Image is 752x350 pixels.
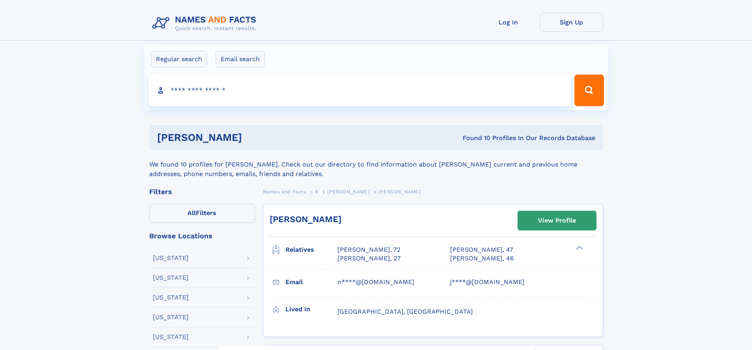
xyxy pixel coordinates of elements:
[153,314,189,320] div: [US_STATE]
[153,334,189,340] div: [US_STATE]
[315,187,319,197] a: B
[540,13,603,32] a: Sign Up
[450,245,513,254] a: [PERSON_NAME], 47
[263,187,306,197] a: Names and Facts
[477,13,540,32] a: Log In
[151,51,207,67] label: Regular search
[149,232,255,240] div: Browse Locations
[153,294,189,301] div: [US_STATE]
[315,189,319,195] span: B
[157,133,353,142] h1: [PERSON_NAME]
[188,209,196,217] span: All
[153,255,189,261] div: [US_STATE]
[379,189,421,195] span: [PERSON_NAME]
[149,150,603,179] div: We found 10 profiles for [PERSON_NAME]. Check out our directory to find information about [PERSON...
[327,189,369,195] span: [PERSON_NAME]
[285,303,338,316] h3: Lived in
[538,211,576,230] div: View Profile
[216,51,265,67] label: Email search
[285,275,338,289] h3: Email
[270,214,341,224] a: [PERSON_NAME]
[149,204,255,223] label: Filters
[574,245,583,251] div: ❯
[338,245,400,254] a: [PERSON_NAME], 72
[327,187,369,197] a: [PERSON_NAME]
[450,254,514,263] a: [PERSON_NAME], 46
[338,308,473,315] span: [GEOGRAPHIC_DATA], [GEOGRAPHIC_DATA]
[574,75,604,106] button: Search Button
[518,211,596,230] a: View Profile
[149,188,255,195] div: Filters
[148,75,571,106] input: search input
[149,13,263,34] img: Logo Names and Facts
[153,275,189,281] div: [US_STATE]
[285,243,338,256] h3: Relatives
[338,254,401,263] a: [PERSON_NAME], 27
[352,134,595,142] div: Found 10 Profiles In Our Records Database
